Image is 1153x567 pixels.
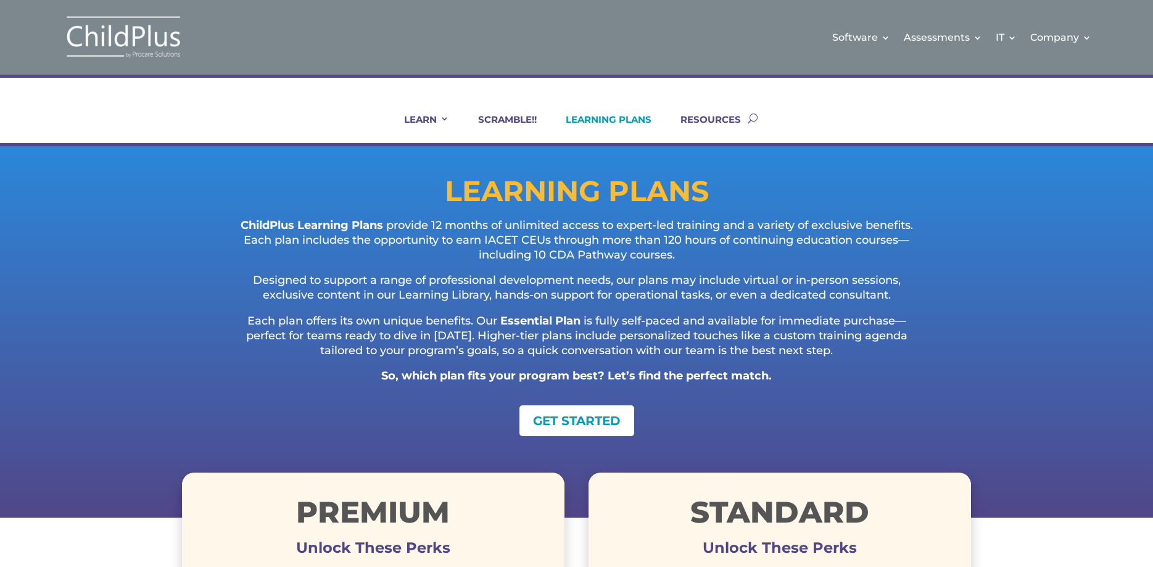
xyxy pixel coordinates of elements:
[1030,12,1091,62] a: Company
[832,12,890,62] a: Software
[381,369,772,383] strong: So, which plan fits your program best? Let’s find the perfect match.
[500,314,581,328] strong: Essential Plan
[182,497,565,533] h1: Premium
[463,114,537,143] a: SCRAMBLE!!
[550,114,651,143] a: LEARNING PLANS
[241,218,383,232] strong: ChildPlus Learning Plans
[519,405,634,436] a: GET STARTED
[389,114,449,143] a: LEARN
[996,12,1017,62] a: IT
[589,548,972,554] h3: Unlock These Perks
[231,218,922,273] p: provide 12 months of unlimited access to expert-led training and a variety of exclusive benefits....
[904,12,982,62] a: Assessments
[231,273,922,314] p: Designed to support a range of professional development needs, our plans may include virtual or i...
[182,548,565,554] h3: Unlock These Perks
[182,177,972,212] h1: LEARNING PLANS
[589,497,972,533] h1: STANDARD
[665,114,741,143] a: RESOURCES
[231,314,922,369] p: Each plan offers its own unique benefits. Our is fully self-paced and available for immediate pur...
